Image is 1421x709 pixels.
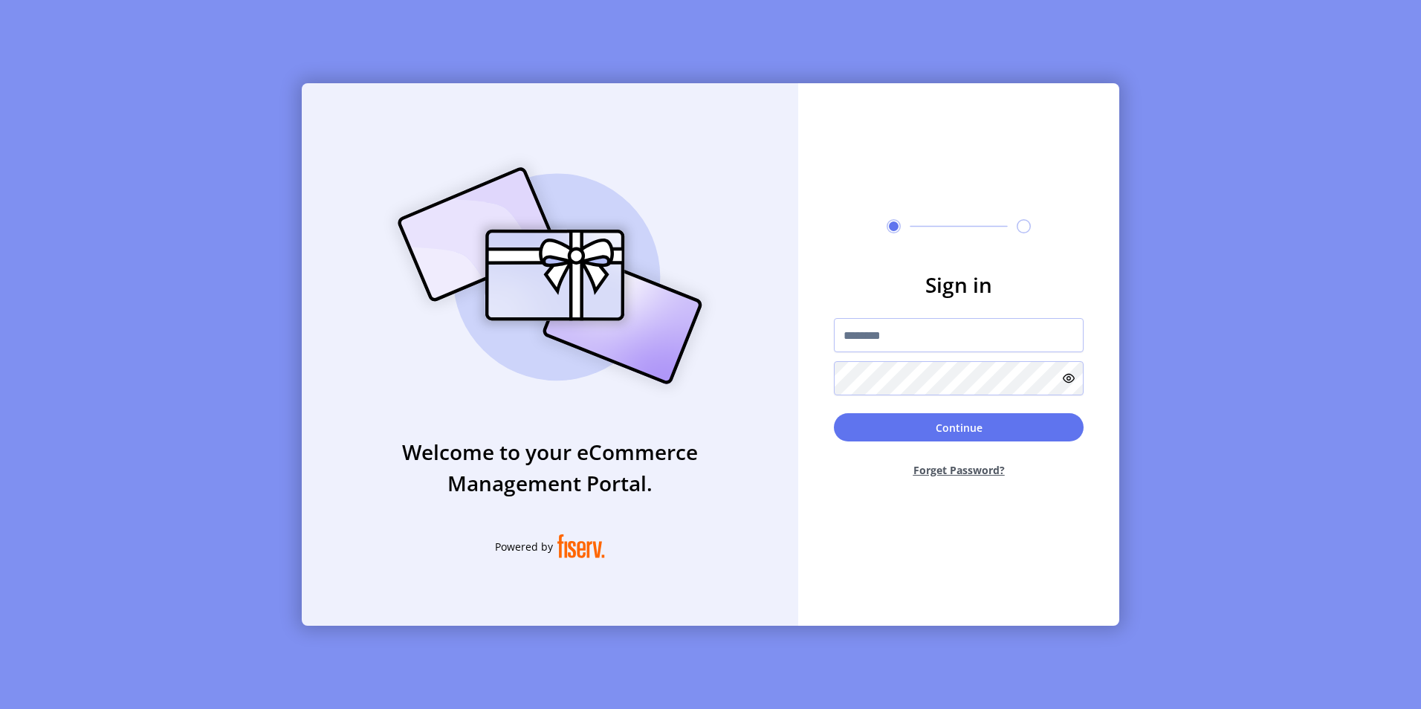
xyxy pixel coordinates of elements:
[834,450,1084,490] button: Forget Password?
[834,269,1084,300] h3: Sign in
[302,436,798,499] h3: Welcome to your eCommerce Management Portal.
[495,539,553,554] span: Powered by
[834,413,1084,441] button: Continue
[375,151,725,401] img: card_Illustration.svg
